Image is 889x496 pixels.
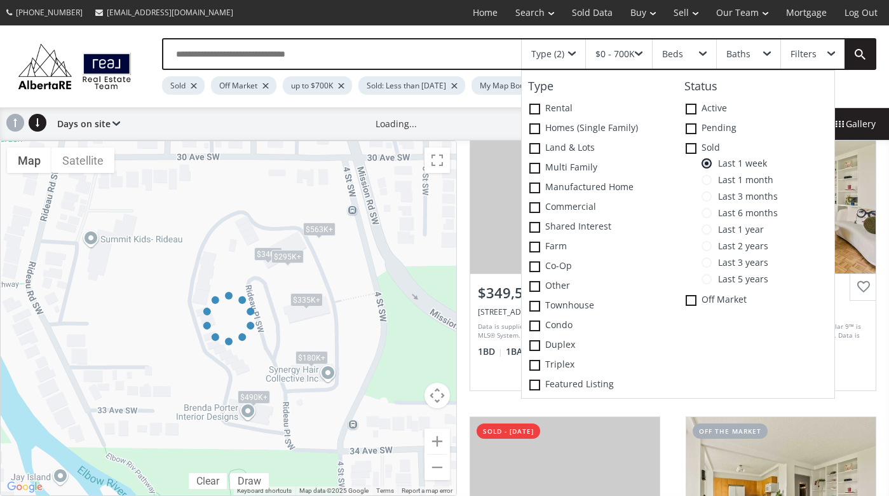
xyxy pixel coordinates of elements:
[472,76,556,95] div: My Map Bounds
[522,178,678,198] label: Manufactured Home
[678,139,834,158] label: Sold
[162,76,205,95] div: Sold
[836,118,876,130] span: Gallery
[522,198,678,217] label: Commercial
[89,1,240,24] a: [EMAIL_ADDRESS][DOMAIN_NAME]
[712,224,764,235] span: Last 1 year
[478,283,652,303] div: $349,500
[457,101,673,404] a: $349,500[STREET_ADDRESS]Data is supplied by Pillar 9™ MLS® System. Pillar 9™ is the owner of the ...
[358,76,465,95] div: Sold: Less than [DATE]
[678,291,834,310] label: Off Market
[595,50,635,59] div: $0 - 700K
[522,217,678,237] label: Shared Interest
[712,258,768,268] span: Last 3 years
[283,76,352,95] div: up to $700K
[478,322,570,341] div: Data is supplied by Pillar 9™ MLS® System. Pillar 9™ is the owner of the copyright in its MLS® Sy...
[822,108,889,140] div: Gallery
[522,99,678,119] label: Rental
[522,139,678,158] label: Land & Lots
[211,76,276,95] div: Off Market
[662,50,683,59] div: Beds
[678,119,834,139] label: Pending
[51,108,120,140] div: Days on site
[726,50,750,59] div: Baths
[522,355,678,375] label: Triplex
[522,316,678,336] label: Condo
[678,80,834,93] h4: Status
[522,257,678,277] label: Co-op
[522,375,678,395] label: Featured Listing
[522,277,678,296] label: Other
[522,237,678,257] label: Farm
[712,175,773,185] span: Last 1 month
[107,7,233,18] span: [EMAIL_ADDRESS][DOMAIN_NAME]
[522,158,678,178] label: Multi family
[522,119,678,139] label: Homes (Single Family)
[712,208,778,218] span: Last 6 months
[478,345,503,358] span: 1 BD
[791,50,817,59] div: Filters
[712,158,767,169] span: Last 1 week
[712,274,768,284] span: Last 5 years
[13,41,137,92] img: Logo
[712,241,768,251] span: Last 2 years
[678,99,834,119] label: Active
[522,336,678,355] label: Duplex
[376,118,417,130] div: Loading...
[522,296,678,316] label: Townhouse
[478,307,652,317] div: 3204 Rideau Place SW #304, Calgary, AB T2S 1Z2
[16,7,83,18] span: [PHONE_NUMBER]
[531,50,564,59] div: Type (2)
[506,345,530,358] span: 1 BA
[522,80,678,93] h4: Type
[712,191,778,202] span: Last 3 months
